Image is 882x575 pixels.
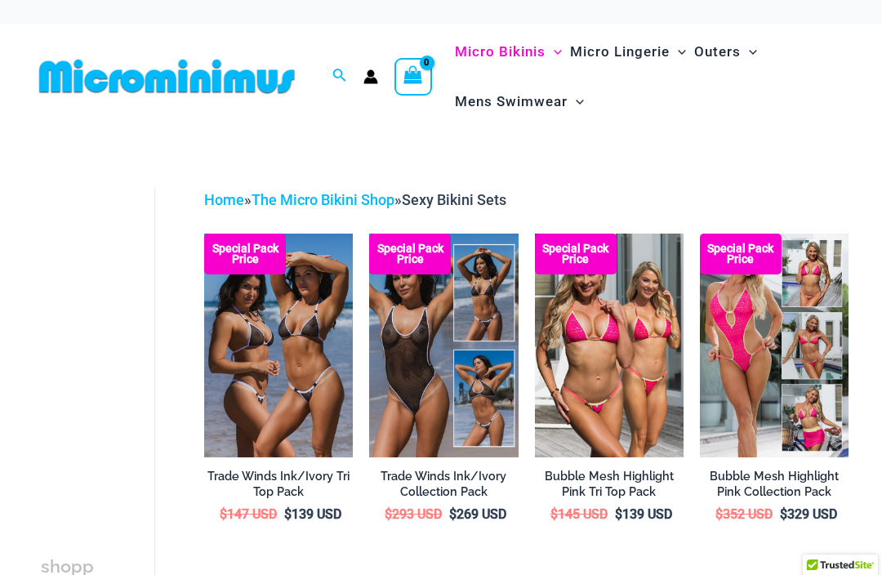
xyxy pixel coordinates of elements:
span: Micro Lingerie [570,31,670,73]
span: $ [449,506,457,522]
bdi: 293 USD [385,506,442,522]
span: $ [550,506,558,522]
bdi: 139 USD [284,506,341,522]
span: $ [220,506,227,522]
bdi: 352 USD [715,506,773,522]
nav: Site Navigation [448,25,849,129]
bdi: 139 USD [615,506,672,522]
bdi: 145 USD [550,506,608,522]
span: Menu Toggle [568,81,584,123]
img: Collection Pack [369,234,518,457]
img: Tri Top Pack F [535,234,684,457]
b: Special Pack Price [535,243,617,265]
span: Menu Toggle [741,31,757,73]
a: Micro BikinisMenu ToggleMenu Toggle [451,27,566,77]
span: $ [780,506,787,522]
a: The Micro Bikini Shop [252,191,394,208]
span: $ [615,506,622,522]
a: Home [204,191,244,208]
img: MM SHOP LOGO FLAT [33,58,301,95]
bdi: 329 USD [780,506,837,522]
span: $ [385,506,392,522]
h2: Trade Winds Ink/Ivory Tri Top Pack [204,469,353,499]
bdi: 269 USD [449,506,506,522]
img: Collection Pack F [700,234,849,457]
a: Bubble Mesh Highlight Pink Tri Top Pack [535,469,684,506]
b: Special Pack Price [204,243,286,265]
h2: Bubble Mesh Highlight Pink Tri Top Pack [535,469,684,499]
iframe: TrustedSite Certified [41,175,188,501]
a: Search icon link [332,66,347,87]
a: Collection Pack F Collection Pack BCollection Pack B [700,234,849,457]
a: Tri Top Pack F Tri Top Pack BTri Top Pack B [535,234,684,457]
span: Outers [694,31,741,73]
span: $ [715,506,723,522]
img: Top Bum Pack [204,234,353,457]
a: Trade Winds Ink/Ivory Collection Pack [369,469,518,506]
a: Mens SwimwearMenu ToggleMenu Toggle [451,77,588,127]
span: $ [284,506,292,522]
a: Micro LingerieMenu ToggleMenu Toggle [566,27,690,77]
a: View Shopping Cart, empty [394,58,432,96]
a: Top Bum Pack Top Bum Pack bTop Bum Pack b [204,234,353,457]
a: OutersMenu ToggleMenu Toggle [690,27,761,77]
span: Menu Toggle [546,31,562,73]
span: Mens Swimwear [455,81,568,123]
b: Special Pack Price [700,243,782,265]
bdi: 147 USD [220,506,277,522]
h2: Bubble Mesh Highlight Pink Collection Pack [700,469,849,499]
a: Account icon link [363,69,378,84]
b: Special Pack Price [369,243,451,265]
span: Sexy Bikini Sets [402,191,506,208]
a: Collection Pack Collection Pack b (1)Collection Pack b (1) [369,234,518,457]
span: » » [204,191,506,208]
a: Trade Winds Ink/Ivory Tri Top Pack [204,469,353,506]
a: Bubble Mesh Highlight Pink Collection Pack [700,469,849,506]
span: Menu Toggle [670,31,686,73]
span: Micro Bikinis [455,31,546,73]
h2: Trade Winds Ink/Ivory Collection Pack [369,469,518,499]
